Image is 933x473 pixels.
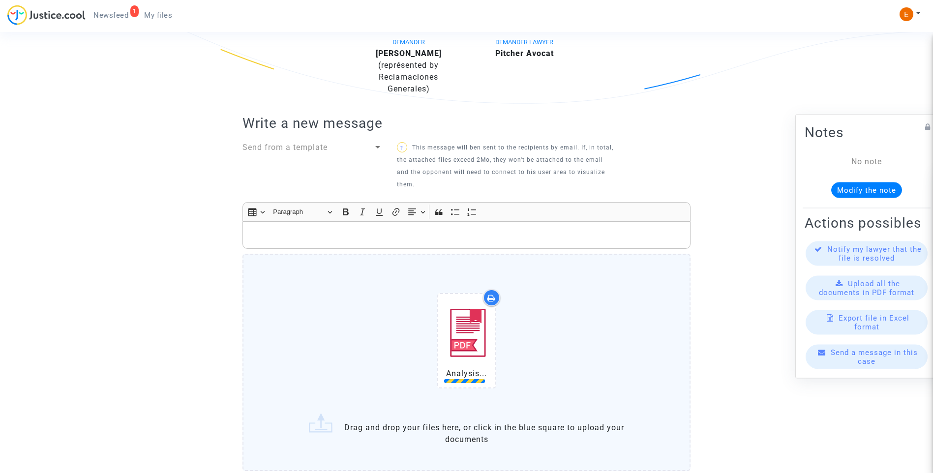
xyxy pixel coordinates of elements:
[378,60,439,93] span: (représented by Reclamaciones Generales)
[805,124,929,141] h2: Notes
[86,8,136,23] a: 1Newsfeed
[495,49,554,58] b: Pitcher Avocat
[242,143,328,152] span: Send from a template
[827,245,922,263] span: Notify my lawyer that the file is resolved
[819,279,914,297] span: Upload all the documents in PDF format
[242,115,691,132] h2: Write a new message
[900,7,913,21] img: ACg8ocIeiFvHKe4dA5oeRFd_CiCnuxWUEc1A2wYhRJE3TTWt=s96-c
[442,298,491,367] img: iconfinder_pdf.svg
[392,38,425,46] span: DEMANDER
[831,348,918,366] span: Send a message in this case
[93,11,128,20] span: Newsfeed
[376,49,442,58] b: [PERSON_NAME]
[495,38,553,46] span: DEMANDER LAWYER
[144,11,172,20] span: My files
[831,182,902,198] button: Modify the note
[819,156,914,168] div: No note
[273,206,324,218] span: Paragraph
[805,214,929,232] h2: Actions possibles
[269,205,336,220] button: Paragraph
[242,202,691,221] div: Editor toolbar
[400,145,403,150] span: ?
[7,5,86,25] img: jc-logo.svg
[130,5,139,17] div: 1
[242,221,691,249] div: Rich Text Editor, main
[397,142,614,191] p: This message will ben sent to the recipients by email. If, in total, the attached files exceed 2M...
[839,314,909,331] span: Export file in Excel format
[446,369,487,378] span: Analysis...
[136,8,180,23] a: My files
